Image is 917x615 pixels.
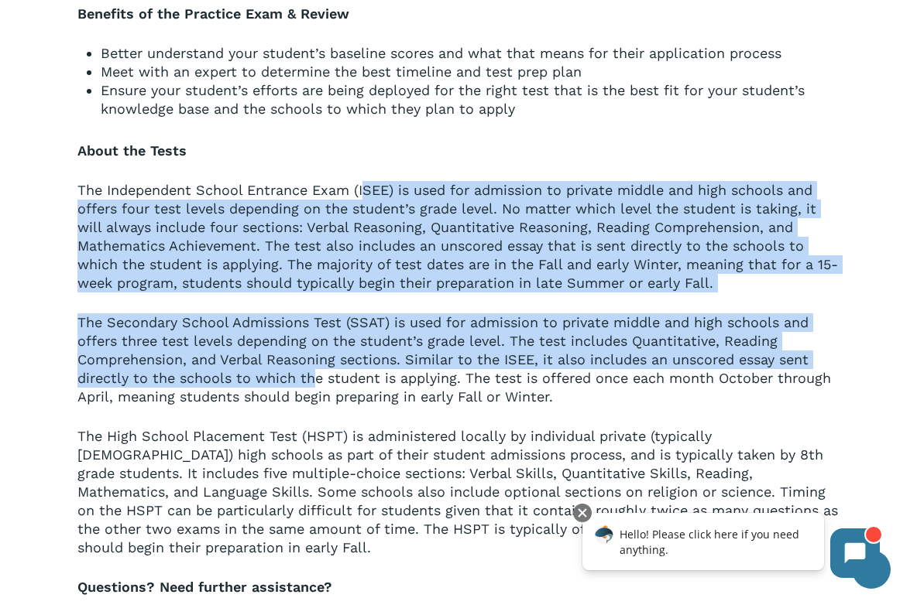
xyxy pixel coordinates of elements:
[77,427,840,578] p: The High School Placement Test (HSPT) is administered locally by individual private (typically [D...
[77,142,187,159] strong: About the Tests
[101,44,840,63] li: Better understand your student’s baseline scores and what that means for their application process
[77,579,332,595] strong: Questions? Need further assistance?
[101,63,840,81] li: Meet with an expert to determine the best timeline and test prep plan
[101,81,840,118] li: Ensure your student’s efforts are being deployed for the right test that is the best fit for your...
[77,313,840,427] p: The Secondary School Admissions Test (SSAT) is used for admission to private middle and high scho...
[77,181,840,313] p: The Independent School Entrance Exam (ISEE) is used for admission to private middle and high scho...
[77,5,349,22] strong: Benefits of the Practice Exam & Review
[566,501,895,593] iframe: Chatbot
